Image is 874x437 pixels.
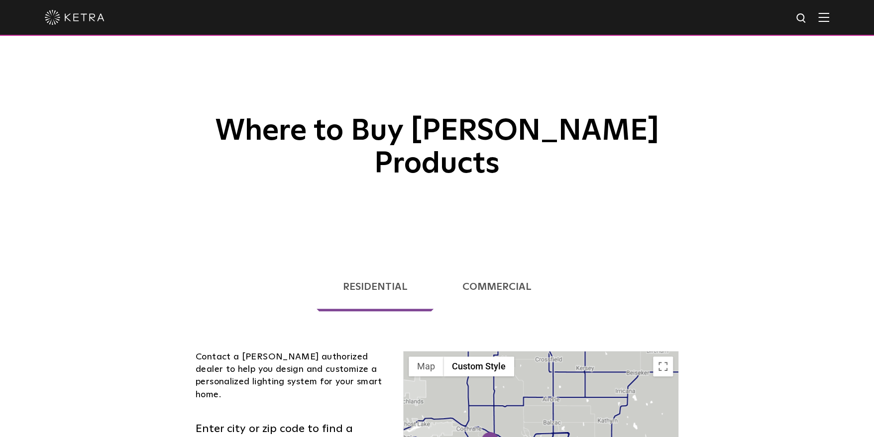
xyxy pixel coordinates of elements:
[317,262,434,311] a: Residential
[795,12,808,25] img: search icon
[818,12,829,22] img: Hamburger%20Nav.svg
[188,40,686,180] h1: Where to Buy [PERSON_NAME] Products
[409,356,443,376] button: Show street map
[45,10,105,25] img: ketra-logo-2019-white
[436,262,557,311] a: Commercial
[653,356,673,376] button: Toggle fullscreen view
[443,356,514,376] button: Custom Style
[196,351,388,401] div: Contact a [PERSON_NAME] authorized dealer to help you design and customize a personalized lightin...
